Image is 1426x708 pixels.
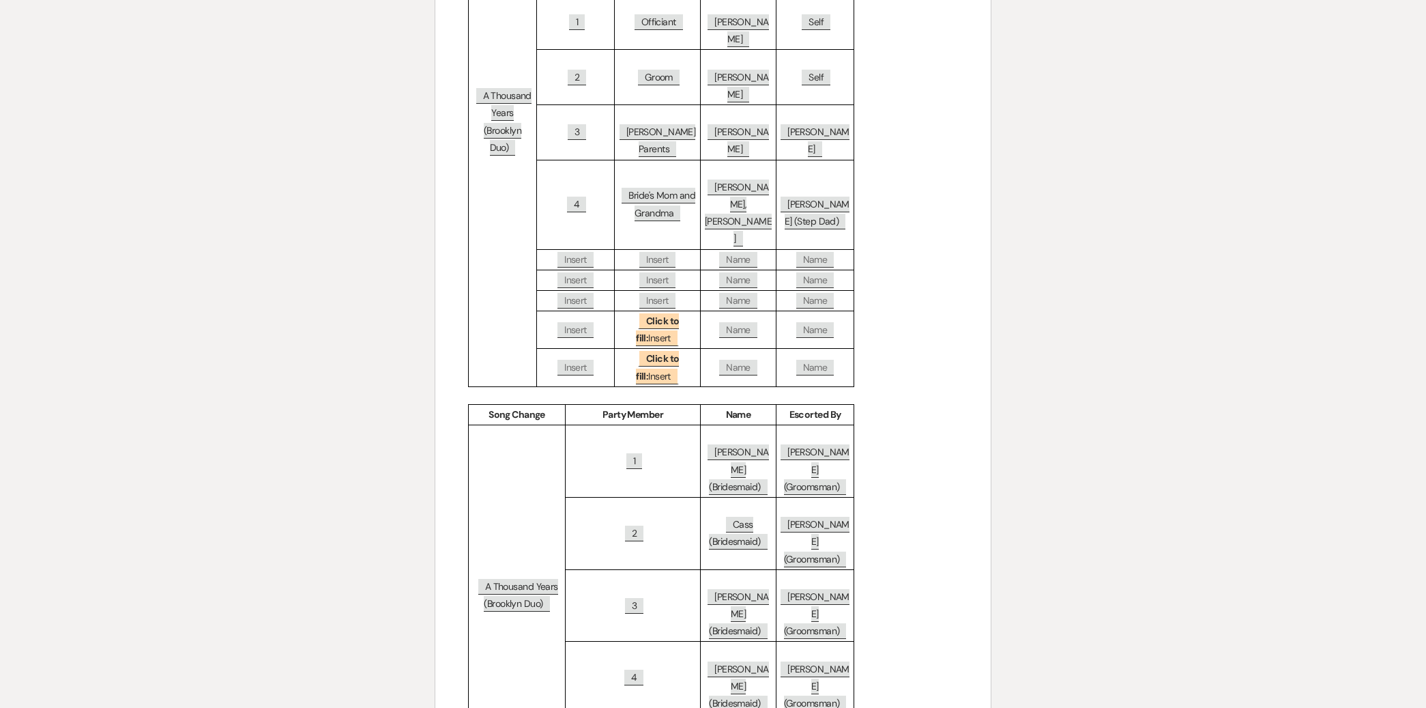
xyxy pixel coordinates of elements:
[478,579,558,612] span: A Thousand Years (Brooklyn Duo)
[622,188,695,221] span: Bride's Mom and Grandma
[802,70,830,85] span: Self
[708,70,768,102] span: [PERSON_NAME]
[624,670,643,685] span: 4
[781,444,849,494] span: [PERSON_NAME] (Groomsman)
[635,14,683,30] span: Officiant
[708,589,768,639] span: [PERSON_NAME] (Bridesmaid)
[802,14,830,30] span: Self
[568,124,586,140] span: 3
[557,360,594,376] span: Insert
[636,315,679,344] b: Click to fill:
[719,360,757,376] span: Name
[557,322,594,338] span: Insert
[781,517,849,567] span: [PERSON_NAME] (Groomsman)
[719,322,757,338] span: Name
[625,526,643,541] span: 2
[796,293,834,309] span: Name
[626,453,642,469] span: 1
[796,272,834,288] span: Name
[638,70,680,85] span: Groom
[796,252,834,268] span: Name
[636,312,679,346] span: Insert
[636,350,679,384] span: Insert
[781,197,849,229] span: [PERSON_NAME] (Step Dad)
[708,444,768,494] span: [PERSON_NAME] (Bridesmaid)
[569,14,585,30] span: 1
[708,124,768,157] span: [PERSON_NAME]
[639,272,675,288] span: Insert
[568,70,586,85] span: 2
[789,408,841,421] strong: Escorted By
[557,293,594,309] span: Insert
[796,322,834,338] span: Name
[625,598,643,614] span: 3
[476,88,532,156] span: A Thousand Years (Brooklyn Duo)
[719,272,757,288] span: Name
[705,180,772,247] span: [PERSON_NAME], [PERSON_NAME]
[781,124,849,157] span: [PERSON_NAME]
[719,293,757,309] span: Name
[639,252,675,268] span: Insert
[620,124,696,157] span: [PERSON_NAME] Parents
[602,408,663,421] strong: Party Member
[708,14,768,47] span: [PERSON_NAME]
[726,408,751,421] strong: Name
[636,352,679,382] b: Click to fill:
[781,589,849,639] span: [PERSON_NAME] (Groomsman)
[709,517,767,550] span: Cass (Bridesmaid)
[557,272,594,288] span: Insert
[639,293,675,309] span: Insert
[719,252,757,268] span: Name
[489,408,545,421] strong: Song Change
[557,252,594,268] span: Insert
[567,197,586,212] span: 4
[796,360,834,376] span: Name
